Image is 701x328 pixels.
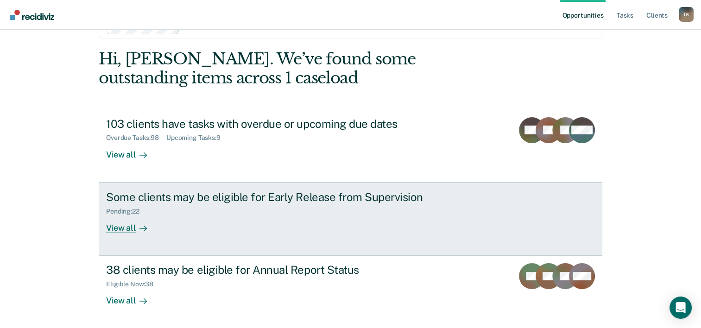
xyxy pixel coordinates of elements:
div: Hi, [PERSON_NAME]. We’ve found some outstanding items across 1 caseload [99,50,501,88]
div: Pending : 22 [106,208,147,215]
button: Profile dropdown button [679,7,694,22]
img: Recidiviz [10,10,54,20]
div: Eligible Now : 38 [106,280,161,288]
div: View all [106,142,158,160]
a: Some clients may be eligible for Early Release from SupervisionPending:22View all [99,183,602,256]
div: View all [106,215,158,233]
a: 103 clients have tasks with overdue or upcoming due datesOverdue Tasks:98Upcoming Tasks:9View all [99,110,602,183]
div: Open Intercom Messenger [669,296,692,319]
div: J S [679,7,694,22]
div: Overdue Tasks : 98 [106,134,166,142]
div: View all [106,288,158,306]
div: Upcoming Tasks : 9 [166,134,228,142]
div: 38 clients may be eligible for Annual Report Status [106,263,431,277]
div: 103 clients have tasks with overdue or upcoming due dates [106,117,431,131]
div: Some clients may be eligible for Early Release from Supervision [106,190,431,204]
